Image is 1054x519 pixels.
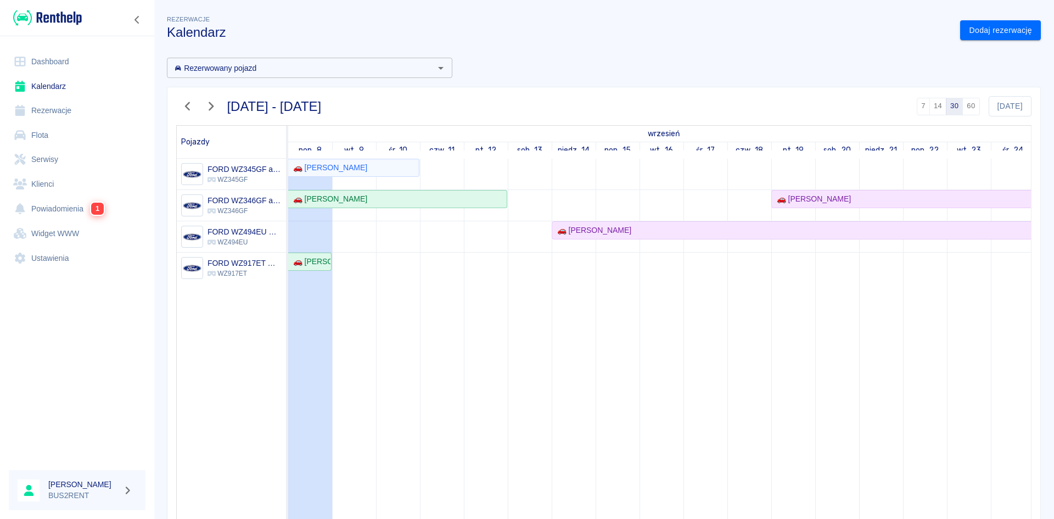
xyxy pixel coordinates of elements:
a: 8 września 2025 [645,126,682,142]
div: 🚗 [PERSON_NAME] [289,162,367,174]
a: 23 września 2025 [954,142,984,158]
a: 13 września 2025 [514,142,546,158]
a: Dashboard [9,49,145,74]
img: Image [183,197,201,215]
p: WZ917ET [208,269,282,278]
a: Renthelp logo [9,9,82,27]
img: Renthelp logo [13,9,82,27]
div: 🚗 [PERSON_NAME] [289,193,367,205]
div: 🚗 [PERSON_NAME] [289,256,330,267]
button: 14 dni [929,98,946,115]
a: 24 września 2025 [1000,142,1026,158]
h3: Kalendarz [167,25,951,40]
span: Pojazdy [181,137,210,147]
a: Klienci [9,172,145,197]
a: Serwisy [9,147,145,172]
p: BUS2RENT [48,490,119,501]
a: Rezerwacje [9,98,145,123]
button: 7 dni [917,98,930,115]
a: 12 września 2025 [473,142,500,158]
img: Image [183,228,201,246]
button: Zwiń nawigację [129,13,145,27]
a: 19 września 2025 [780,142,807,158]
p: WZ494EU [208,237,282,247]
p: WZ345GF [208,175,282,185]
button: 60 dni [962,98,979,115]
p: WZ346GF [208,206,282,216]
a: Kalendarz [9,74,145,99]
a: Widget WWW [9,221,145,246]
img: Image [183,165,201,183]
h3: [DATE] - [DATE] [227,99,322,114]
a: 22 września 2025 [909,142,942,158]
a: Flota [9,123,145,148]
input: Wyszukaj i wybierz pojazdy... [170,61,431,75]
span: Rezerwacje [167,16,210,23]
img: Image [183,259,201,277]
span: 1 [91,202,104,215]
h6: FORD WZ494EU manualny [208,226,282,237]
a: Powiadomienia1 [9,196,145,221]
a: 15 września 2025 [602,142,633,158]
a: 21 września 2025 [862,142,900,158]
a: 10 września 2025 [386,142,411,158]
div: 🚗 [PERSON_NAME] [772,193,851,205]
a: 9 września 2025 [341,142,367,158]
a: 16 września 2025 [647,142,676,158]
h6: FORD WZ345GF automat [208,164,282,175]
a: 17 września 2025 [693,142,717,158]
h6: FORD WZ346GF automat [208,195,282,206]
a: Ustawienia [9,246,145,271]
a: Dodaj rezerwację [960,20,1041,41]
a: 20 września 2025 [821,142,854,158]
div: 🚗 [PERSON_NAME] [553,225,631,236]
a: 11 września 2025 [427,142,458,158]
a: 8 września 2025 [296,142,324,158]
a: 14 września 2025 [555,142,593,158]
button: [DATE] [989,96,1031,116]
h6: FORD WZ917ET manualny [208,258,282,269]
button: 30 dni [946,98,963,115]
h6: [PERSON_NAME] [48,479,119,490]
button: Otwórz [433,60,448,76]
a: 18 września 2025 [733,142,766,158]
